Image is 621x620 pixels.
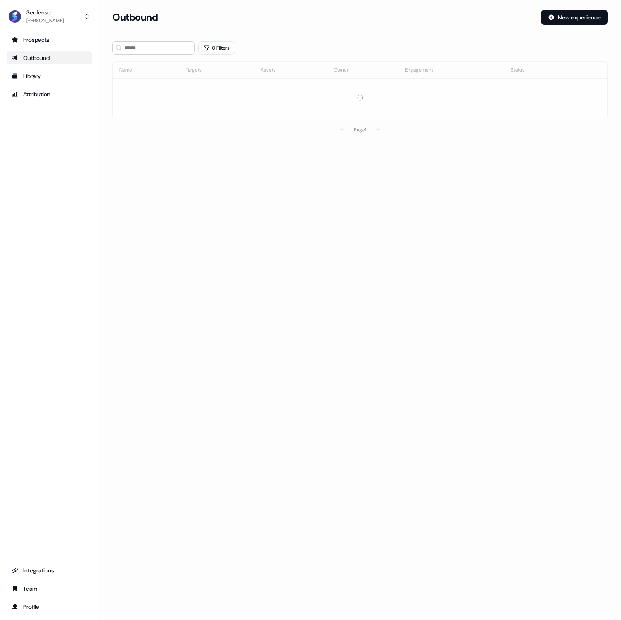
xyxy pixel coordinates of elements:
[541,10,608,25] button: New experience
[7,51,92,64] a: Go to outbound experience
[7,33,92,46] a: Go to prospects
[26,17,64,25] div: [PERSON_NAME]
[7,600,92,613] a: Go to profile
[12,584,87,593] div: Team
[12,36,87,44] div: Prospects
[12,90,87,98] div: Attribution
[7,7,92,26] button: Secfense[PERSON_NAME]
[7,564,92,577] a: Go to integrations
[12,54,87,62] div: Outbound
[12,72,87,80] div: Library
[112,11,158,24] h3: Outbound
[7,69,92,83] a: Go to templates
[12,566,87,575] div: Integrations
[12,603,87,611] div: Profile
[7,88,92,101] a: Go to attribution
[198,41,235,55] button: 0 Filters
[26,8,64,17] div: Secfense
[7,582,92,595] a: Go to team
